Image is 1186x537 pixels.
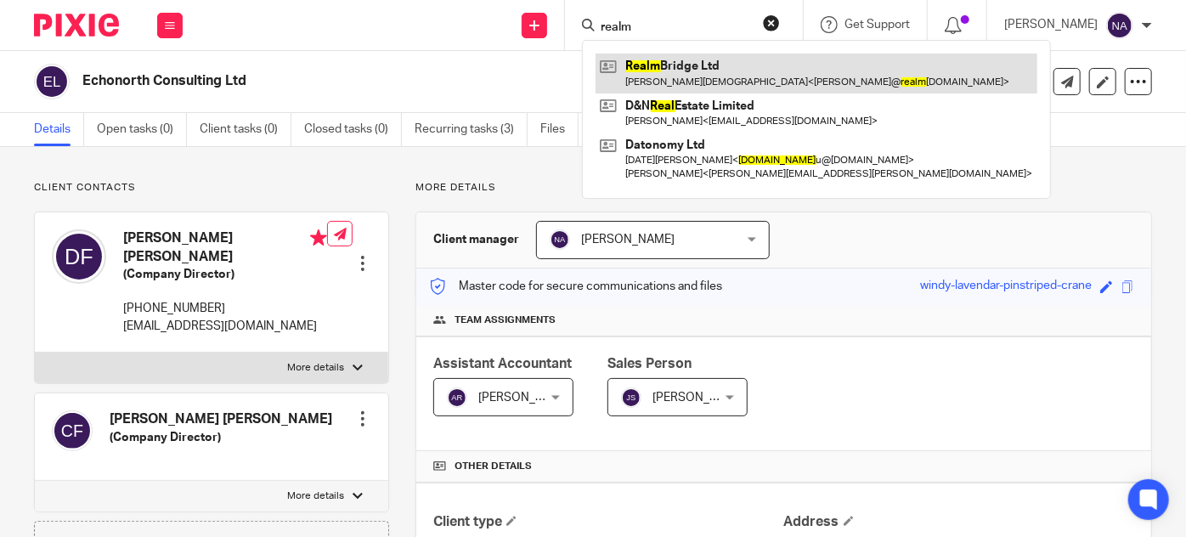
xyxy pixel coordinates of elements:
p: More details [287,361,344,375]
span: Sales Person [607,357,692,370]
h4: Client type [433,513,783,531]
span: [PERSON_NAME] [581,234,675,246]
p: [PHONE_NUMBER] [123,300,327,317]
p: Master code for secure communications and files [429,278,722,295]
h3: Client manager [433,231,519,248]
a: Closed tasks (0) [304,113,402,146]
p: More details [415,181,1152,195]
img: svg%3E [447,387,467,408]
p: Client contacts [34,181,389,195]
img: svg%3E [550,229,570,250]
span: Other details [455,460,532,473]
a: Files [540,113,579,146]
p: More details [287,489,344,503]
button: Clear [763,14,780,31]
span: Assistant Accountant [433,357,572,370]
img: svg%3E [34,64,70,99]
a: Client tasks (0) [200,113,291,146]
span: [PERSON_NAME] [478,392,572,404]
h5: (Company Director) [123,266,327,283]
p: [PERSON_NAME] [1004,16,1098,33]
h4: Address [784,513,1134,531]
a: Open tasks (0) [97,113,187,146]
div: windy-lavendar-pinstriped-crane [920,277,1092,297]
input: Search [599,20,752,36]
h2: Echonorth Consulting Ltd [82,72,754,90]
a: Recurring tasks (3) [415,113,528,146]
img: svg%3E [52,229,106,284]
span: [PERSON_NAME] [652,392,746,404]
i: Primary [310,229,327,246]
span: Team assignments [455,314,556,327]
p: [EMAIL_ADDRESS][DOMAIN_NAME] [123,318,327,335]
img: svg%3E [1106,12,1133,39]
a: Details [34,113,84,146]
h5: (Company Director) [110,429,332,446]
span: Get Support [844,19,910,31]
h4: [PERSON_NAME] [PERSON_NAME] [123,229,327,266]
h4: [PERSON_NAME] [PERSON_NAME] [110,410,332,428]
img: svg%3E [52,410,93,451]
img: svg%3E [621,387,641,408]
img: Pixie [34,14,119,37]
